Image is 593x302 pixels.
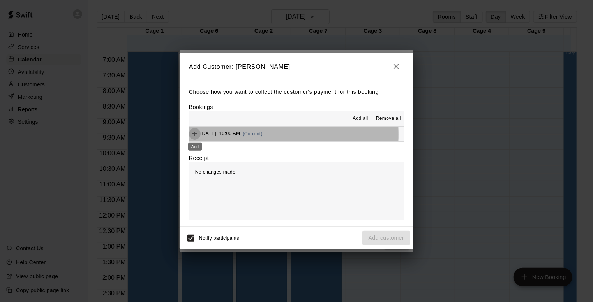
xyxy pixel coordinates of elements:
[373,112,404,125] button: Remove all
[189,127,404,141] button: Add[DATE]: 10:00 AM(Current)
[243,131,263,137] span: (Current)
[188,143,202,151] div: Add
[376,115,401,123] span: Remove all
[195,169,235,175] span: No changes made
[199,235,239,241] span: Notify participants
[180,53,413,81] h2: Add Customer: [PERSON_NAME]
[189,87,404,97] p: Choose how you want to collect the customer's payment for this booking
[189,154,209,162] label: Receipt
[201,131,240,137] span: [DATE]: 10:00 AM
[189,104,213,110] label: Bookings
[189,131,201,137] span: Add
[353,115,368,123] span: Add all
[348,112,373,125] button: Add all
